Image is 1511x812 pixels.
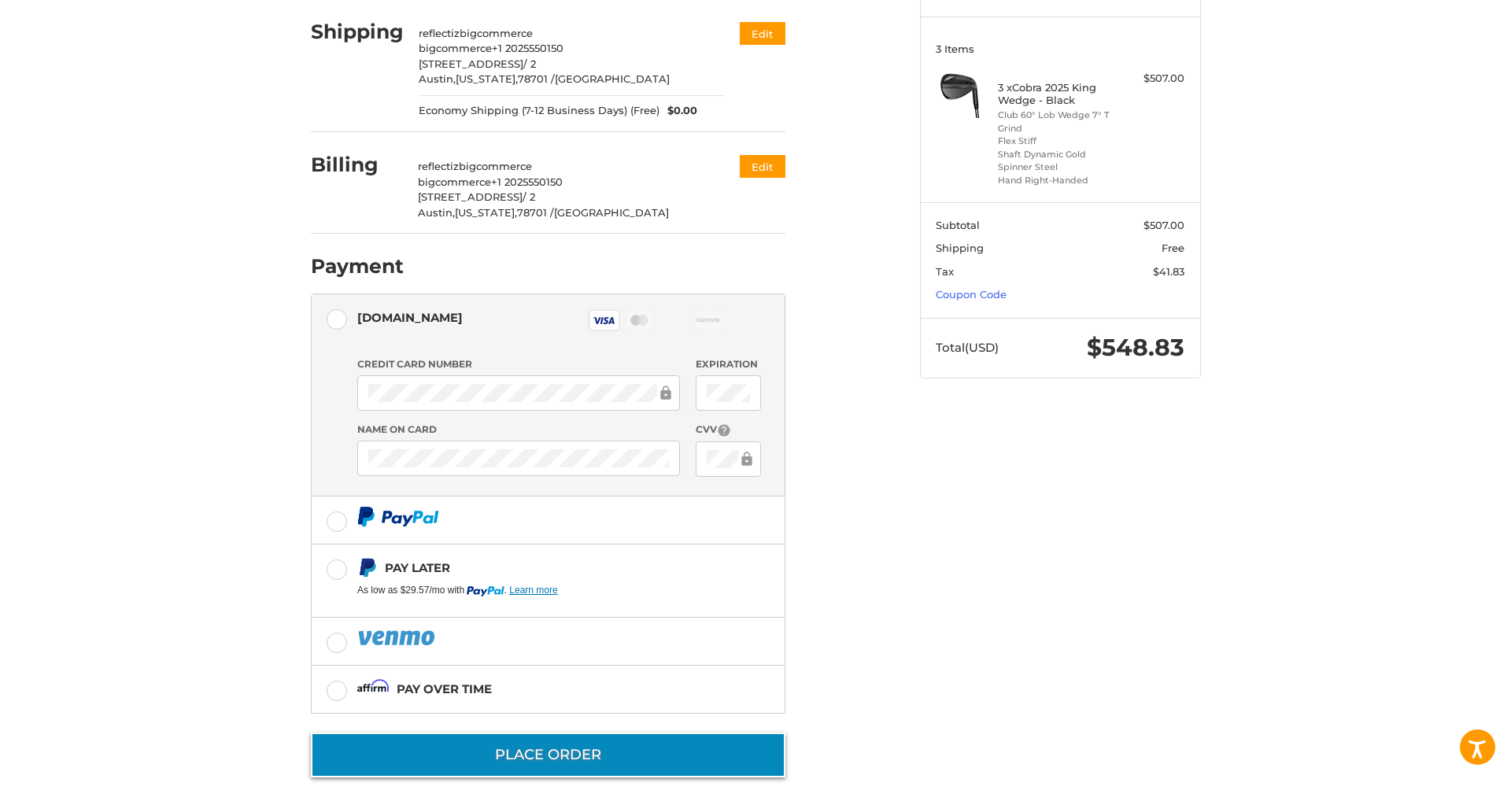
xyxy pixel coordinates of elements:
iframe: PayPal Message 1 [357,584,686,598]
label: CVV [696,423,761,437]
span: +1 2025550150 [492,42,563,54]
div: [DOMAIN_NAME] [357,304,463,330]
li: Shaft Dynamic Gold Spinner Steel [998,148,1118,174]
li: Flex Stiff [998,135,1118,148]
span: 78701 / [517,206,554,219]
span: Free [1162,242,1184,254]
span: Subtotal [936,219,980,231]
div: $507.00 [1122,71,1184,87]
span: bigcommerce [460,27,533,39]
span: Tax [936,265,954,278]
span: reflectiz [418,160,459,172]
h3: 3 Items [936,42,1184,55]
span: [GEOGRAPHIC_DATA] [554,206,669,219]
span: reflectiz [419,27,460,39]
img: PayPal icon [357,628,438,648]
span: / 2 [523,190,535,203]
div: Pay over time [397,676,492,702]
h2: Payment [311,254,404,279]
span: [STREET_ADDRESS] [418,190,523,203]
span: bigcommerce [459,160,532,172]
span: [US_STATE], [455,206,517,219]
button: Place Order [311,733,785,777]
span: $41.83 [1153,265,1184,278]
span: $0.00 [659,103,697,119]
span: $507.00 [1143,219,1184,231]
a: Coupon Code [936,288,1007,301]
h2: Billing [311,153,403,177]
span: Austin, [419,72,456,85]
label: Credit Card Number [357,357,680,371]
img: Affirm icon [357,679,389,699]
label: Expiration [696,357,761,371]
img: Pay Later icon [357,558,377,578]
h2: Shipping [311,20,404,44]
li: Hand Right-Handed [998,174,1118,187]
span: bigcommerce [418,175,491,188]
span: [GEOGRAPHIC_DATA] [555,72,670,85]
button: Edit [740,22,785,45]
span: 78701 / [518,72,555,85]
span: [STREET_ADDRESS] [419,57,523,70]
label: Name on Card [357,423,680,437]
div: Pay Later [385,555,686,581]
h4: 3 x Cobra 2025 King Wedge - Black [998,81,1118,107]
span: $548.83 [1087,333,1184,362]
span: bigcommerce [419,42,492,54]
img: PayPal icon [357,507,439,526]
span: Economy Shipping (7-12 Business Days) (Free) [419,103,659,119]
span: [US_STATE], [456,72,518,85]
span: Shipping [936,242,984,254]
span: / 2 [523,57,536,70]
span: +1 2025550150 [491,175,563,188]
span: Total (USD) [936,340,999,355]
li: Club 60° Lob Wedge 7° T Grind [998,109,1118,135]
span: Austin, [418,206,455,219]
button: Edit [740,155,785,178]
